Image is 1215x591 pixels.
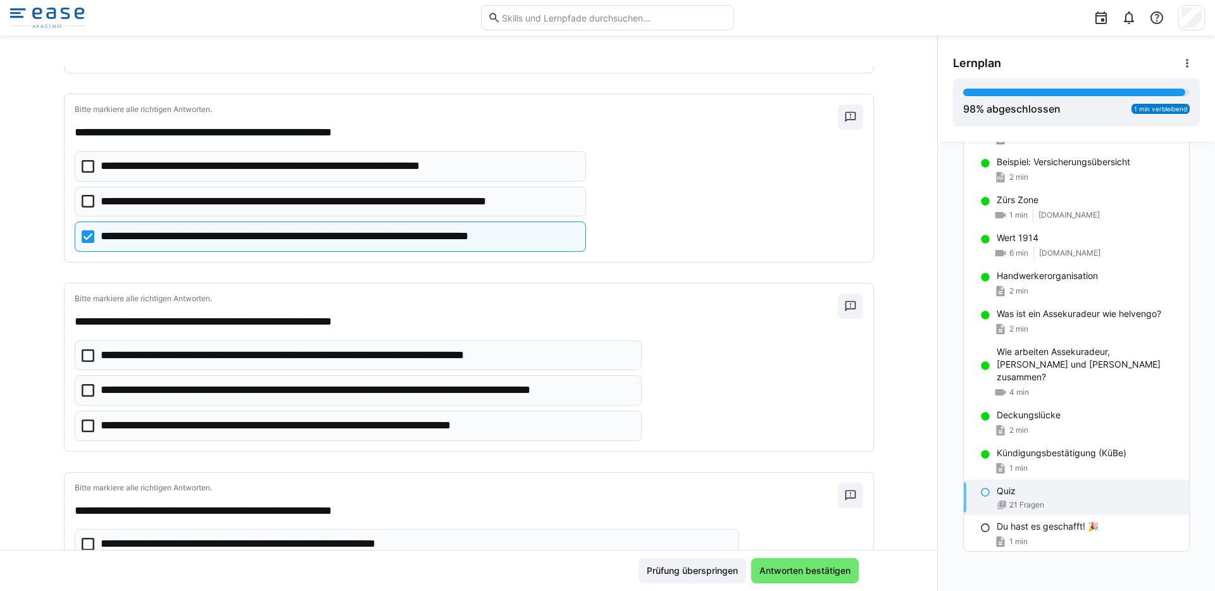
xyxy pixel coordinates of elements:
p: Was ist ein Assekuradeur wie helvengo? [997,308,1161,320]
span: Lernplan [953,56,1001,70]
input: Skills und Lernpfade durchsuchen… [501,12,727,23]
p: Bitte markiere alle richtigen Antworten. [75,483,838,493]
span: 98 [963,103,976,115]
p: Handwerkerorganisation [997,270,1098,282]
p: Bitte markiere alle richtigen Antworten. [75,294,838,304]
span: Prüfung überspringen [645,564,740,577]
span: 1 min verbleibend [1134,105,1187,113]
span: Antworten bestätigen [757,564,852,577]
span: 2 min [1009,172,1028,182]
span: [DOMAIN_NAME] [1038,210,1100,220]
p: Du hast es geschafft! 🎉 [997,520,1099,533]
p: Beispiel: Versicherungsübersicht [997,156,1130,168]
span: 2 min [1009,425,1028,435]
span: 6 min [1009,248,1028,258]
div: % abgeschlossen [963,101,1061,116]
span: 1 min [1009,537,1028,547]
span: [DOMAIN_NAME] [1039,248,1100,258]
span: 1 min [1009,210,1028,220]
span: 2 min [1009,286,1028,296]
p: Wie arbeiten Assekuradeur, [PERSON_NAME] und [PERSON_NAME] zusammen? [997,345,1179,383]
p: Quiz [997,485,1016,497]
span: 4 min [1009,387,1029,397]
p: Kündigungsbestätigung (KüBe) [997,447,1126,459]
span: 2 min [1009,324,1028,334]
button: Antworten bestätigen [751,558,859,583]
span: 21 Fragen [1009,500,1044,510]
p: Wert 1914 [997,232,1038,244]
span: 1 min [1009,463,1028,473]
p: Deckungslücke [997,409,1061,421]
button: Prüfung überspringen [639,558,746,583]
p: Bitte markiere alle richtigen Antworten. [75,104,838,115]
p: Zürs Zone [997,194,1038,206]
